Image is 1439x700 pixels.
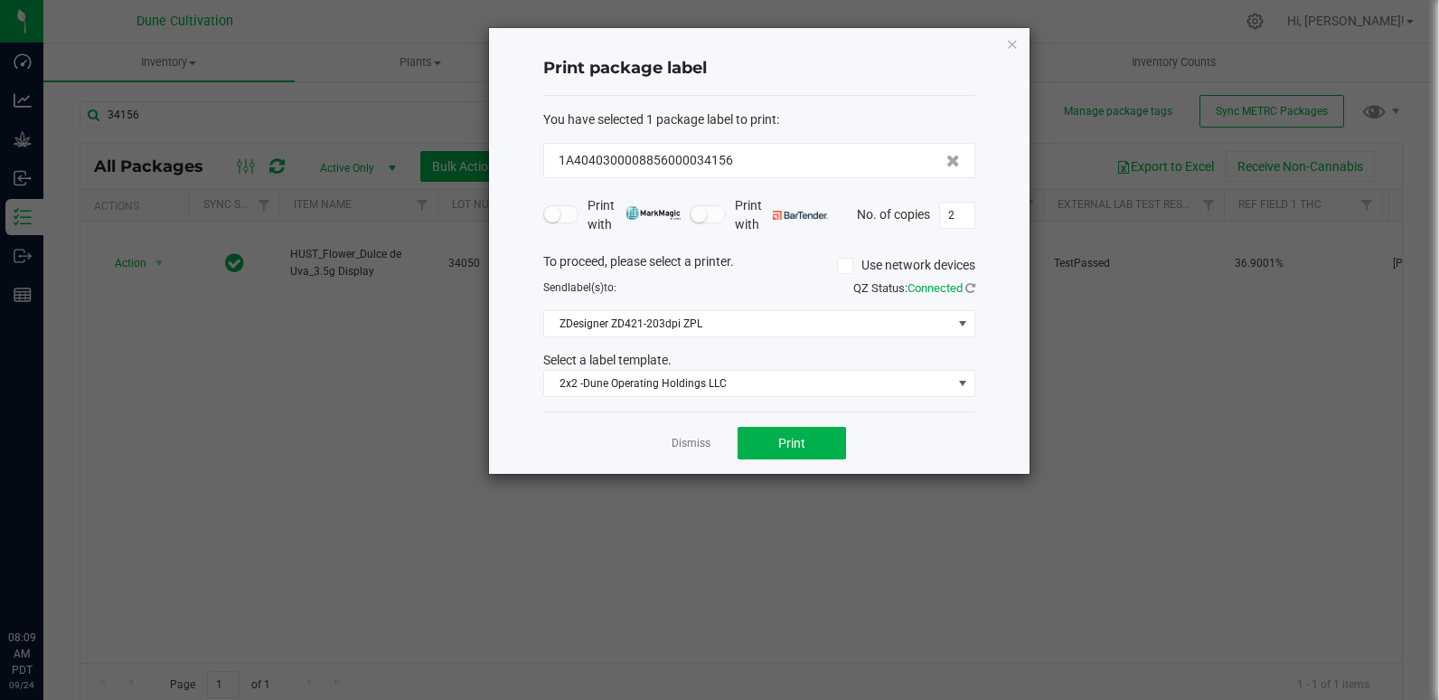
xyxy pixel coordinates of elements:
[543,281,616,294] span: Send to:
[672,436,710,451] a: Dismiss
[543,110,975,129] div: :
[543,57,975,80] h4: Print package label
[544,371,952,396] span: 2x2 -Dune Operating Holdings LLC
[625,206,681,220] img: mark_magic_cybra.png
[543,112,776,127] span: You have selected 1 package label to print
[530,351,989,370] div: Select a label template.
[908,281,963,295] span: Connected
[559,151,733,170] span: 1A4040300008856000034156
[18,555,72,610] iframe: Resource center
[588,196,681,234] span: Print with
[857,206,930,221] span: No. of copies
[544,311,952,336] span: ZDesigner ZD421-203dpi ZPL
[778,436,805,450] span: Print
[738,427,846,459] button: Print
[735,196,828,234] span: Print with
[837,256,975,275] label: Use network devices
[853,281,975,295] span: QZ Status:
[773,211,828,220] img: bartender.png
[568,281,604,294] span: label(s)
[530,252,989,279] div: To proceed, please select a printer.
